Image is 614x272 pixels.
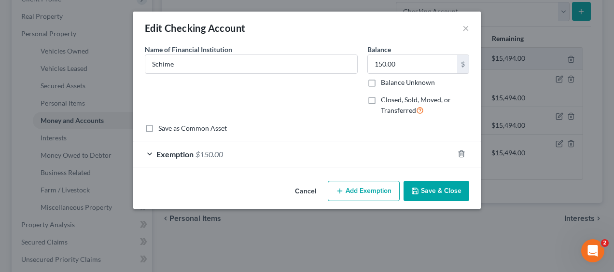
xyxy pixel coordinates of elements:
[328,181,400,201] button: Add Exemption
[156,150,194,159] span: Exemption
[404,181,469,201] button: Save & Close
[368,55,457,73] input: 0.00
[381,78,435,87] label: Balance Unknown
[145,55,357,73] input: Enter name...
[287,182,324,201] button: Cancel
[457,55,469,73] div: $
[145,21,245,35] div: Edit Checking Account
[195,150,223,159] span: $150.00
[145,45,232,54] span: Name of Financial Institution
[381,95,451,114] span: Closed, Sold, Moved, or Transferred
[462,22,469,34] button: ×
[601,239,609,247] span: 2
[367,44,391,54] label: Balance
[581,239,604,262] iframe: Intercom live chat
[158,123,227,133] label: Save as Common Asset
